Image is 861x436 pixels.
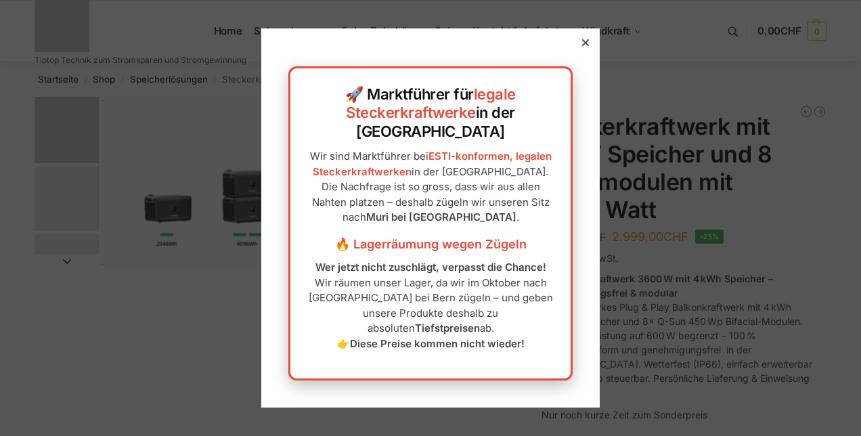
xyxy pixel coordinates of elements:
[313,150,552,178] a: ESTI-konformen, legalen Steckerkraftwerken
[366,211,516,223] strong: Muri bei [GEOGRAPHIC_DATA]
[304,260,557,351] p: Wir räumen unser Lager, da wir im Oktober nach [GEOGRAPHIC_DATA] bei Bern zügeln – und geben unse...
[304,149,557,225] p: Wir sind Marktführer bei in der [GEOGRAPHIC_DATA]. Die Nachfrage ist so gross, dass wir aus allen...
[350,337,525,350] strong: Diese Preise kommen nicht wieder!
[315,261,546,274] strong: Wer jetzt nicht zuschlägt, verpasst die Chance!
[304,236,557,253] h3: 🔥 Lagerräumung wegen Zügeln
[304,85,557,141] h2: 🚀 Marktführer für in der [GEOGRAPHIC_DATA]
[346,85,516,122] a: legale Steckerkraftwerke
[415,322,480,334] strong: Tiefstpreisen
